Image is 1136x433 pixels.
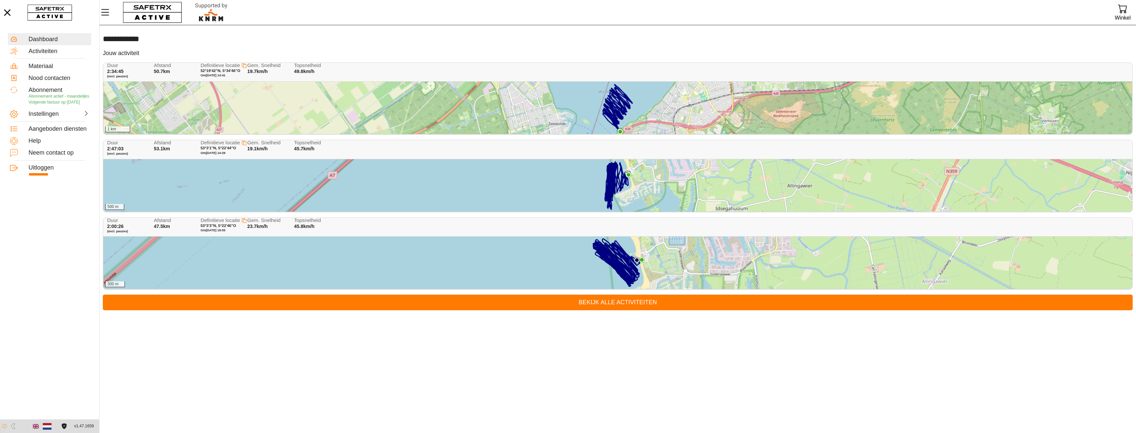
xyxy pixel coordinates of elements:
span: 53.1km [154,146,170,151]
span: 49.8km/h [294,69,314,74]
div: Uitloggen [29,164,89,172]
div: 300 m [105,281,125,287]
span: Topsnelheid [294,140,336,146]
img: ModeLight.svg [2,423,7,429]
img: Subscription.svg [10,86,18,94]
div: Neem contact op [29,149,89,157]
button: v1.47.1659 [70,421,98,432]
span: Gem. Snelheid [247,63,290,68]
span: 53°3'1"N, 5°22'44"O [201,146,236,150]
div: Winkel [1115,13,1131,22]
img: ContactUs.svg [10,149,18,157]
span: 45.7km/h [294,146,314,151]
img: nl.svg [43,422,52,431]
span: 2:47:03 [107,146,124,151]
div: Dashboard [29,36,89,43]
span: Om [DATE] 14:29 [201,151,226,155]
img: PathEnd.svg [617,129,623,135]
span: 45.8km/h [294,224,314,229]
span: 19.7km/h [247,69,268,74]
span: Definitieve locatie [201,140,240,145]
img: en.svg [33,423,39,429]
span: Om [DATE] 19:05 [201,228,226,232]
div: Activiteiten [29,48,89,55]
button: Menu [100,5,116,19]
span: Abonnement actief - maandelijks [29,94,89,99]
button: Nederlands [41,421,53,432]
div: Abonnement [29,87,89,94]
span: (excl. pauzes) [107,229,150,233]
img: ModeDark.svg [11,423,16,429]
span: Om [DATE] 14:41 [201,73,226,77]
span: v1.47.1659 [74,423,94,430]
span: Topsnelheid [294,63,336,68]
a: Bekijk alle activiteiten [103,295,1133,310]
span: Afstand [154,140,196,146]
span: 2:00:26 [107,224,124,229]
img: PathStart.svg [625,171,631,177]
span: Gem. Snelheid [247,218,290,223]
div: Materiaal [29,63,89,70]
span: Afstand [154,63,196,68]
img: PathEnd.svg [639,257,645,263]
a: Licentieovereenkomst [60,423,69,429]
span: 50.7km [154,69,170,74]
div: Help [29,137,89,145]
span: Bekijk alle activiteiten [108,297,1127,308]
div: Aangeboden diensten [29,125,89,133]
span: 19.1km/h [247,146,268,151]
span: Duur [107,63,150,68]
button: Engels [30,421,41,432]
span: Duur [107,140,150,146]
span: (excl. pauzes) [107,152,150,156]
span: 2:34:45 [107,69,124,74]
img: PathStart.svg [634,257,640,263]
img: PathEnd.svg [626,172,632,178]
img: PathStart.svg [617,128,623,134]
span: Gem. Snelheid [247,140,290,146]
span: Definitieve locatie [201,217,240,223]
div: Nood contacten [29,75,89,82]
span: Afstand [154,218,196,223]
span: Definitieve locatie [201,62,240,68]
img: Help.svg [10,137,18,145]
img: RescueLogo.svg [187,2,235,23]
span: 47.5km [154,224,170,229]
span: 23.7km/h [247,224,268,229]
div: 1 km [105,126,130,132]
span: Topsnelheid [294,218,336,223]
span: (excl. pauzes) [107,74,150,78]
img: Equipment.svg [10,62,18,70]
span: Volgende factuur op [DATE] [29,100,80,105]
span: 52°19'42"N, 5°34'46"O [201,69,240,73]
span: 53°3'3"N, 5°22'46"O [201,224,236,228]
h5: Jouw activiteit [103,49,139,57]
span: Duur [107,218,150,223]
div: 500 m [105,204,124,210]
div: Instellingen [29,110,58,118]
img: Activities.svg [10,47,18,55]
